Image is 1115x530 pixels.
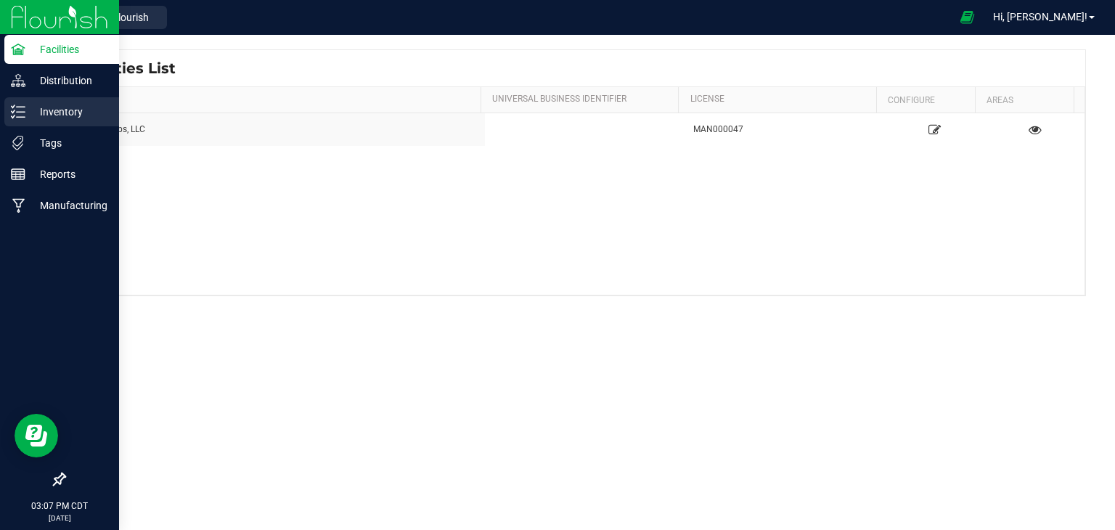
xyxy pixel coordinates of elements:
[7,513,113,523] p: [DATE]
[15,414,58,457] iframe: Resource center
[11,136,25,150] inline-svg: Tags
[25,197,113,214] p: Manufacturing
[25,41,113,58] p: Facilities
[25,166,113,183] p: Reports
[11,73,25,88] inline-svg: Distribution
[993,11,1087,23] span: Hi, [PERSON_NAME]!
[951,3,984,31] span: Open Ecommerce Menu
[11,198,25,213] inline-svg: Manufacturing
[11,42,25,57] inline-svg: Facilities
[492,94,673,105] a: Universal Business Identifier
[75,57,176,79] span: Facilities List
[690,94,871,105] a: License
[876,87,975,113] th: Configure
[7,500,113,513] p: 03:07 PM CDT
[25,72,113,89] p: Distribution
[25,134,113,152] p: Tags
[74,123,476,136] div: Curador Labs, LLC
[11,167,25,182] inline-svg: Reports
[11,105,25,119] inline-svg: Inventory
[693,123,875,136] div: MAN000047
[76,94,475,105] a: Name
[25,103,113,121] p: Inventory
[975,87,1074,113] th: Areas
